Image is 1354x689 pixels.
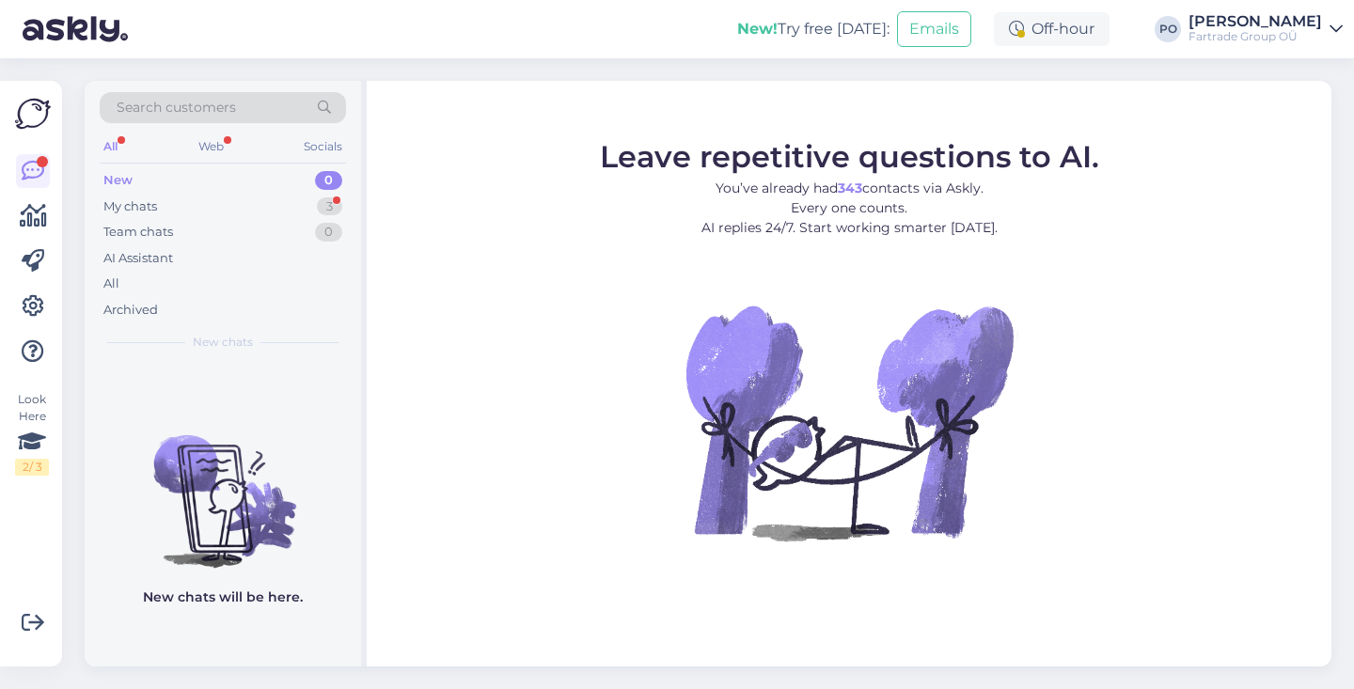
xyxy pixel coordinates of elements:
div: My chats [103,197,157,216]
span: Leave repetitive questions to AI. [600,138,1099,175]
b: 343 [838,180,862,196]
div: All [100,134,121,159]
div: Fartrade Group OÜ [1189,29,1322,44]
div: Try free [DATE]: [737,18,890,40]
a: [PERSON_NAME]Fartrade Group OÜ [1189,14,1343,44]
div: 3 [317,197,342,216]
span: New chats [193,334,253,351]
p: New chats will be here. [143,587,303,607]
div: Look Here [15,391,49,476]
div: Socials [300,134,346,159]
div: PO [1155,16,1181,42]
button: Emails [897,11,971,47]
div: Web [195,134,228,159]
div: AI Assistant [103,249,173,268]
img: No chats [85,401,361,571]
div: Team chats [103,223,173,242]
div: Archived [103,301,158,320]
b: New! [737,20,778,38]
div: 0 [315,171,342,190]
div: 0 [315,223,342,242]
p: You’ve already had contacts via Askly. Every one counts. AI replies 24/7. Start working smarter [... [600,179,1099,238]
div: [PERSON_NAME] [1189,14,1322,29]
img: Askly Logo [15,96,51,132]
div: All [103,274,119,293]
div: 2 / 3 [15,459,49,476]
img: No Chat active [680,253,1018,591]
div: New [103,171,133,190]
div: Off-hour [994,12,1110,46]
span: Search customers [117,98,236,117]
